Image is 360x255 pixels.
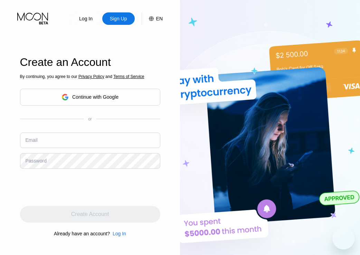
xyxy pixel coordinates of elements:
span: Privacy Policy [78,74,104,79]
div: Sign Up [102,12,135,25]
div: Log In [113,231,126,236]
div: Create an Account [20,56,160,69]
div: Log In [70,12,102,25]
div: Email [26,137,38,143]
span: Terms of Service [113,74,144,79]
div: Password [26,158,47,164]
div: Continue with Google [72,94,119,100]
div: Already have an account? [54,231,110,236]
div: EN [156,16,163,21]
div: Log In [78,15,93,22]
span: and [104,74,114,79]
div: Continue with Google [20,89,160,106]
div: Log In [110,231,126,236]
div: or [88,117,92,121]
iframe: Button to launch messaging window [332,227,354,249]
iframe: reCAPTCHA [20,174,125,201]
div: By continuing, you agree to our [20,74,160,79]
div: EN [142,12,163,25]
div: Sign Up [109,15,128,22]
